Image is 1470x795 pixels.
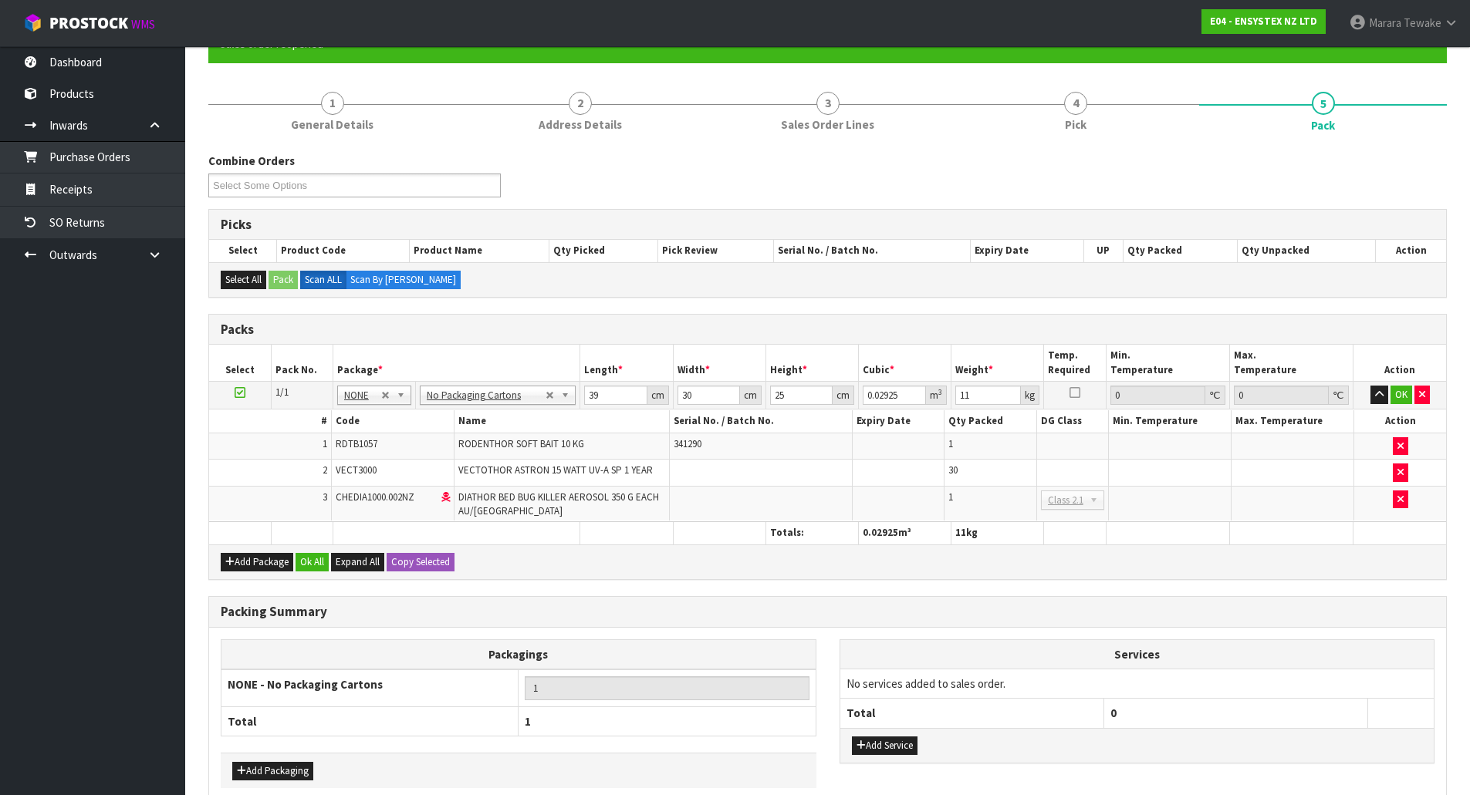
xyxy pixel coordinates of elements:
[49,13,128,33] span: ProStock
[948,490,953,504] span: 1
[938,387,942,397] sup: 3
[569,92,592,115] span: 2
[410,240,549,261] th: Product Name
[1210,15,1317,28] strong: E04 - ENSYSTEX NZ LTD
[323,463,327,477] span: 2
[344,386,381,405] span: NONE
[291,116,373,133] span: General Details
[296,553,329,571] button: Ok All
[336,490,414,504] span: CHEDIA1000.002NZ
[336,463,377,477] span: VECT3000
[774,240,971,261] th: Serial No. / Batch No.
[209,345,271,381] th: Select
[387,553,455,571] button: Copy Selected
[840,669,1435,698] td: No services added to sales order.
[23,13,42,32] img: cube-alt.png
[1201,9,1326,34] a: E04 - ENSYSTEX NZ LTD
[455,410,670,433] th: Name
[1376,240,1446,261] th: Action
[277,240,410,261] th: Product Code
[1123,240,1237,261] th: Qty Packed
[1108,410,1231,433] th: Min. Temperature
[859,522,951,544] th: m³
[1312,92,1335,115] span: 5
[1064,92,1087,115] span: 4
[1044,345,1106,381] th: Temp. Required
[209,410,331,433] th: #
[271,345,333,381] th: Pack No.
[955,526,966,539] span: 11
[1106,345,1229,381] th: Min. Temperature
[948,463,958,477] span: 30
[1065,116,1086,133] span: Pick
[852,736,917,755] button: Add Service
[209,240,277,261] th: Select
[323,490,327,504] span: 3
[331,410,455,433] th: Code
[673,345,765,381] th: Width
[458,490,659,517] span: DIATHOR BED BUG KILLER AEROSOL 350 G EACH AU/[GEOGRAPHIC_DATA]
[580,345,673,381] th: Length
[275,386,289,399] span: 1/1
[740,386,762,405] div: cm
[1369,15,1401,30] span: Marara
[221,605,1435,619] h3: Packing Summary
[1237,240,1375,261] th: Qty Unpacked
[1353,345,1446,381] th: Action
[1231,410,1353,433] th: Max. Temperature
[1229,345,1353,381] th: Max. Temperature
[926,386,947,405] div: m
[840,699,1104,728] th: Total
[658,240,774,261] th: Pick Review
[853,410,945,433] th: Expiry Date
[840,640,1435,669] th: Services
[945,410,1036,433] th: Qty Packed
[323,437,327,450] span: 1
[1329,386,1349,405] div: ℃
[221,322,1435,337] h3: Packs
[441,493,450,503] i: Dangerous Goods
[1048,491,1083,510] span: Class 2.1
[220,36,323,51] span: Sales order reopened
[458,463,653,477] span: VECTOTHOR ASTRON 15 WATT UV-A SP 1 YEAR
[336,437,377,450] span: RDTB1057
[221,706,519,736] th: Total
[525,714,531,729] span: 1
[1391,386,1412,404] button: OK
[1404,15,1441,30] span: Tewake
[232,762,313,780] button: Add Packaging
[951,522,1044,544] th: kg
[951,345,1044,381] th: Weight
[948,437,953,450] span: 1
[221,553,293,571] button: Add Package
[346,271,461,289] label: Scan By [PERSON_NAME]
[221,639,816,669] th: Packagings
[863,526,898,539] span: 0.02925
[833,386,854,405] div: cm
[859,345,951,381] th: Cubic
[1021,386,1039,405] div: kg
[321,92,344,115] span: 1
[458,437,584,450] span: RODENTHOR SOFT BAIT 10 KG
[331,553,384,571] button: Expand All
[549,240,658,261] th: Qty Picked
[221,271,266,289] button: Select All
[971,240,1084,261] th: Expiry Date
[427,386,546,405] span: No Packaging Cartons
[647,386,669,405] div: cm
[208,153,295,169] label: Combine Orders
[300,271,346,289] label: Scan ALL
[669,410,853,433] th: Serial No. / Batch No.
[131,17,155,32] small: WMS
[228,677,383,692] strong: NONE - No Packaging Cartons
[674,437,701,450] span: 341290
[336,555,380,568] span: Expand All
[1110,706,1117,720] span: 0
[1354,410,1446,433] th: Action
[1311,117,1335,133] span: Pack
[781,116,874,133] span: Sales Order Lines
[539,116,622,133] span: Address Details
[1083,240,1123,261] th: UP
[269,271,298,289] button: Pack
[1205,386,1225,405] div: ℃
